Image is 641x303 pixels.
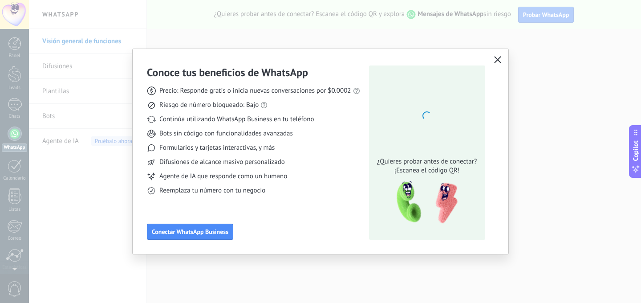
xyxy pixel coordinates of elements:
span: Reemplaza tu número con tu negocio [159,186,265,195]
button: Conectar WhatsApp Business [147,224,233,240]
span: ¡Escanea el código QR! [374,166,479,175]
span: Riesgo de número bloqueado: Bajo [159,101,259,110]
span: Precio: Responde gratis o inicia nuevas conversaciones por $0.0002 [159,86,351,95]
span: Bots sin código con funcionalidades avanzadas [159,129,293,138]
span: Continúa utilizando WhatsApp Business en tu teléfono [159,115,314,124]
img: qr-pic-1x.png [389,179,459,226]
span: Difusiones de alcance masivo personalizado [159,158,285,167]
span: Formularios y tarjetas interactivas, y más [159,143,275,152]
span: ¿Quieres probar antes de conectar? [374,157,479,166]
h3: Conoce tus beneficios de WhatsApp [147,66,308,79]
span: Conectar WhatsApp Business [152,229,228,235]
span: Copilot [631,141,640,161]
span: Agente de IA que responde como un humano [159,172,287,181]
